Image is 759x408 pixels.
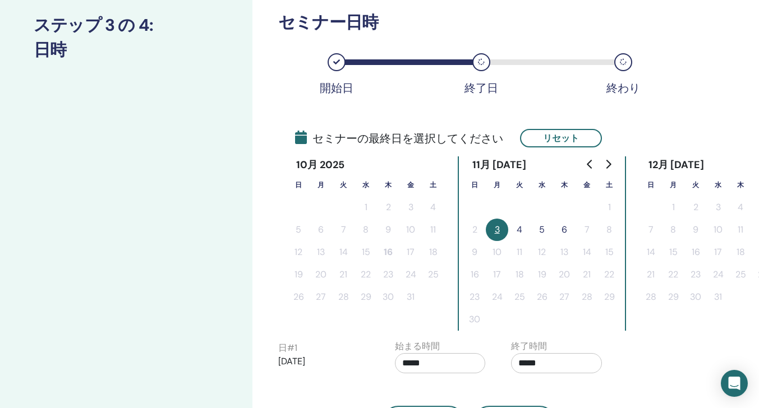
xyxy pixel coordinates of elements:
[508,286,531,308] button: 25
[508,174,531,196] th: 火曜日
[355,241,377,263] button: 15
[332,286,355,308] button: 28
[508,219,531,241] button: 4
[332,263,355,286] button: 21
[662,241,684,263] button: 15
[531,219,553,241] button: 5
[310,241,332,263] button: 13
[595,81,651,95] div: 終わり
[463,308,486,331] button: 30
[729,174,752,196] th: 木曜日
[707,263,729,286] button: 24
[463,241,486,263] button: 9
[310,219,332,241] button: 6
[508,241,531,263] button: 11
[707,174,729,196] th: 水曜日
[511,340,547,353] label: 終了時間
[662,174,684,196] th: 月曜日
[310,263,332,286] button: 20
[377,219,399,241] button: 9
[576,286,598,308] button: 28
[598,263,620,286] button: 22
[34,40,219,60] h3: 日時
[463,156,536,174] div: 11月 [DATE]
[640,156,714,174] div: 12月 [DATE]
[355,286,377,308] button: 29
[684,219,707,241] button: 9
[640,241,662,263] button: 14
[463,219,486,241] button: 2
[684,196,707,219] button: 2
[422,219,444,241] button: 11
[707,196,729,219] button: 3
[486,219,508,241] button: 3
[598,174,620,196] th: 土曜日
[486,174,508,196] th: 月曜日
[684,286,707,308] button: 30
[729,241,752,263] button: 18
[399,196,422,219] button: 3
[377,196,399,219] button: 2
[377,174,399,196] th: 木曜日
[599,153,617,175] button: Go to next month
[553,263,576,286] button: 20
[640,174,662,196] th: 日曜日
[707,286,729,308] button: 31
[553,286,576,308] button: 27
[707,219,729,241] button: 10
[520,129,602,147] button: リセット
[399,263,422,286] button: 24
[640,286,662,308] button: 28
[287,241,310,263] button: 12
[576,263,598,286] button: 21
[531,263,553,286] button: 19
[486,263,508,286] button: 17
[581,153,599,175] button: Go to previous month
[395,340,440,353] label: 始まる時間
[531,241,553,263] button: 12
[684,241,707,263] button: 16
[531,174,553,196] th: 水曜日
[662,219,684,241] button: 8
[278,341,297,355] label: 日 # 1
[729,219,752,241] button: 11
[553,241,576,263] button: 13
[598,219,620,241] button: 8
[463,286,486,308] button: 23
[399,286,422,308] button: 31
[721,370,748,397] div: Open Intercom Messenger
[355,219,377,241] button: 8
[310,174,332,196] th: 月曜日
[707,241,729,263] button: 17
[355,263,377,286] button: 22
[662,263,684,286] button: 22
[399,241,422,263] button: 17
[553,219,576,241] button: 6
[399,174,422,196] th: 金曜日
[576,219,598,241] button: 7
[295,130,503,147] span: セミナーの最終日を選択してください
[531,286,553,308] button: 26
[684,263,707,286] button: 23
[278,12,660,33] h3: セミナー日時
[640,219,662,241] button: 7
[287,263,310,286] button: 19
[486,286,508,308] button: 24
[729,263,752,286] button: 25
[332,174,355,196] th: 火曜日
[332,241,355,263] button: 14
[598,241,620,263] button: 15
[422,263,444,286] button: 25
[422,174,444,196] th: 土曜日
[355,196,377,219] button: 1
[508,263,531,286] button: 18
[463,174,486,196] th: 日曜日
[422,241,444,263] button: 18
[453,81,509,95] div: 終了日
[287,156,354,174] div: 10月 2025
[684,174,707,196] th: 火曜日
[310,286,332,308] button: 27
[278,355,369,368] p: [DATE]
[422,196,444,219] button: 4
[399,219,422,241] button: 10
